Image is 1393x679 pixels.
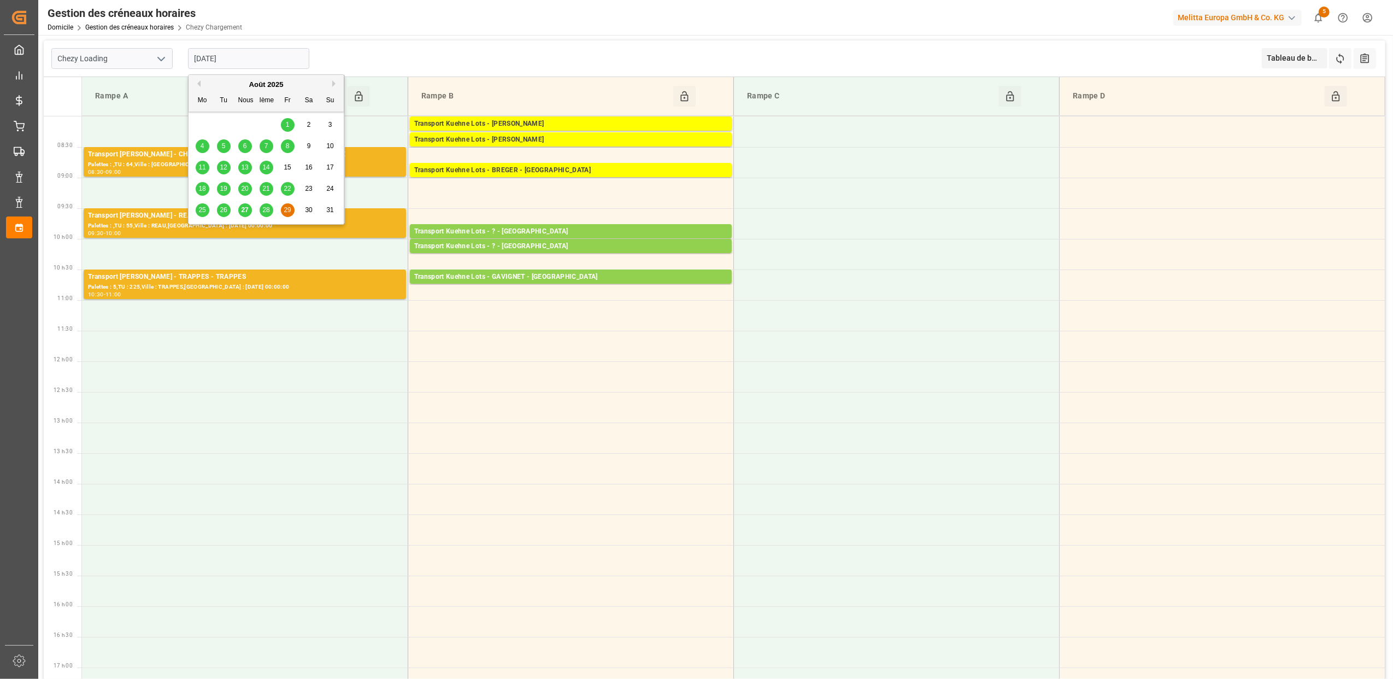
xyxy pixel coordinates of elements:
[201,142,204,150] span: 4
[328,121,332,128] span: 3
[1178,12,1284,24] font: Melitta Europa GmbH & Co. KG
[260,161,273,174] div: Choisissez le jeudi 14 août 2025
[305,163,312,171] span: 16
[302,161,316,174] div: Choisissez le samedi 16 août 2025
[105,292,121,297] div: 11:00
[324,203,337,217] div: Choisissez le dimanche 31 août 2025
[196,139,209,153] div: Choisissez le lundi 4 août 2025
[284,163,291,171] span: 15
[220,206,227,214] span: 26
[414,165,727,176] div: Transport Kuehne Lots - BREGER - [GEOGRAPHIC_DATA]
[88,169,104,174] div: 08:30
[284,185,291,192] span: 22
[198,163,205,171] span: 11
[104,169,105,174] div: -
[281,118,295,132] div: Choisissez le vendredi 1er août 2025
[243,142,247,150] span: 6
[91,86,348,107] div: Rampe A
[54,387,73,393] span: 12 h 30
[743,86,999,107] div: Rampe C
[217,203,231,217] div: Choisissez le mardi 26 août 2025
[57,203,73,209] span: 09:30
[307,142,311,150] span: 9
[305,206,312,214] span: 30
[217,139,231,153] div: Choisissez Mardi 5 août 2025
[217,161,231,174] div: Choisissez le mardi 12 août 2025
[104,231,105,236] div: -
[152,50,169,67] button: Ouvrir le menu
[324,118,337,132] div: Choisissez le dimanche 3 août 2025
[88,292,104,297] div: 10:30
[54,632,73,638] span: 16 h 30
[238,182,252,196] div: Choisissez Mercredi 20 août 2025
[286,121,290,128] span: 1
[414,134,727,145] div: Transport Kuehne Lots - [PERSON_NAME]
[222,142,226,150] span: 5
[241,206,248,214] span: 27
[324,161,337,174] div: Choisissez le dimanche 17 août 2025
[48,5,242,21] div: Gestion des créneaux horaires
[1173,7,1306,28] button: Melitta Europa GmbH & Co. KG
[307,121,311,128] span: 2
[238,94,252,108] div: Nous
[88,210,402,221] div: Transport [PERSON_NAME] - REAU - REAU
[188,48,309,69] input: JJ-MM-AAAA
[54,571,73,577] span: 15 h 30
[262,206,269,214] span: 28
[414,272,727,283] div: Transport Kuehne Lots - GAVIGNET - [GEOGRAPHIC_DATA]
[54,356,73,362] span: 12 h 00
[417,86,673,107] div: Rampe B
[88,272,402,283] div: Transport [PERSON_NAME] - TRAPPES - TRAPPES
[51,48,173,69] input: Type à rechercher/sélectionner
[326,142,333,150] span: 10
[217,94,231,108] div: Tu
[54,265,73,271] span: 10 h 30
[88,231,104,236] div: 09:30
[198,185,205,192] span: 18
[238,203,252,217] div: Choisissez Mercredi 27 août 2025
[88,221,402,231] div: Palettes : ,TU : 55,Ville : REAU,[GEOGRAPHIC_DATA] : [DATE] 00:00:00
[414,237,727,247] div: Palettes : 3,TU : 716,Ville : [GEOGRAPHIC_DATA],[GEOGRAPHIC_DATA] : [DATE] 00:00:00
[48,24,73,31] a: Domicile
[281,94,295,108] div: Fr
[281,203,295,217] div: Choisissez le vendredi 29 août 2025
[324,94,337,108] div: Su
[1331,5,1355,30] button: Centre d’aide
[57,173,73,179] span: 09:00
[192,114,341,221] div: mois 2025-08
[198,206,205,214] span: 25
[302,139,316,153] div: Choisissez le samedi 9 août 2025
[196,94,209,108] div: Mo
[302,182,316,196] div: Choisissez le samedi 23 août 2025
[262,163,269,171] span: 14
[281,139,295,153] div: Choisissez le vendredi 8 août 2025
[54,540,73,546] span: 15 h 00
[54,601,73,607] span: 16 h 00
[54,663,73,669] span: 17 h 00
[54,448,73,454] span: 13 h 30
[54,418,73,424] span: 13 h 00
[281,161,295,174] div: Choisissez le vendredi 15 août 2025
[302,118,316,132] div: Choisissez le samedi 2 août 2025
[302,203,316,217] div: Choisissez le samedi 30 août 2025
[326,163,333,171] span: 17
[241,163,248,171] span: 13
[217,182,231,196] div: Choisissez le mardi 19 août 2025
[104,292,105,297] div: -
[324,182,337,196] div: Choisissez le dimanche 24 août 2025
[260,94,273,108] div: Ième
[1319,7,1330,17] span: 5
[194,80,201,87] button: Mois précédent
[1068,86,1325,107] div: Rampe D
[260,139,273,153] div: Choisissez le jeudi 7 août 2025
[260,182,273,196] div: Choisissez le jeudi 21 août 2025
[414,130,727,139] div: Palettes : 14,TU : 408,Ville : CARQUEFOU,[GEOGRAPHIC_DATA] : [DATE] 00:00:00
[88,149,402,160] div: Transport [PERSON_NAME] - CHATEAUNEUF SUR [GEOGRAPHIC_DATA] SUR LOIRE
[414,252,727,261] div: Palettes : 2,TU : 671,Ville : [GEOGRAPHIC_DATA],[GEOGRAPHIC_DATA] : [DATE] 00:00:00
[238,161,252,174] div: Choisissez Mercredi 13 août 2025
[54,234,73,240] span: 10 h 00
[260,203,273,217] div: Choisissez le jeudi 28 août 2025
[324,139,337,153] div: Choisissez le dimanche 10 août 2025
[54,510,73,516] span: 14 h 30
[85,24,174,31] a: Gestion des créneaux horaires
